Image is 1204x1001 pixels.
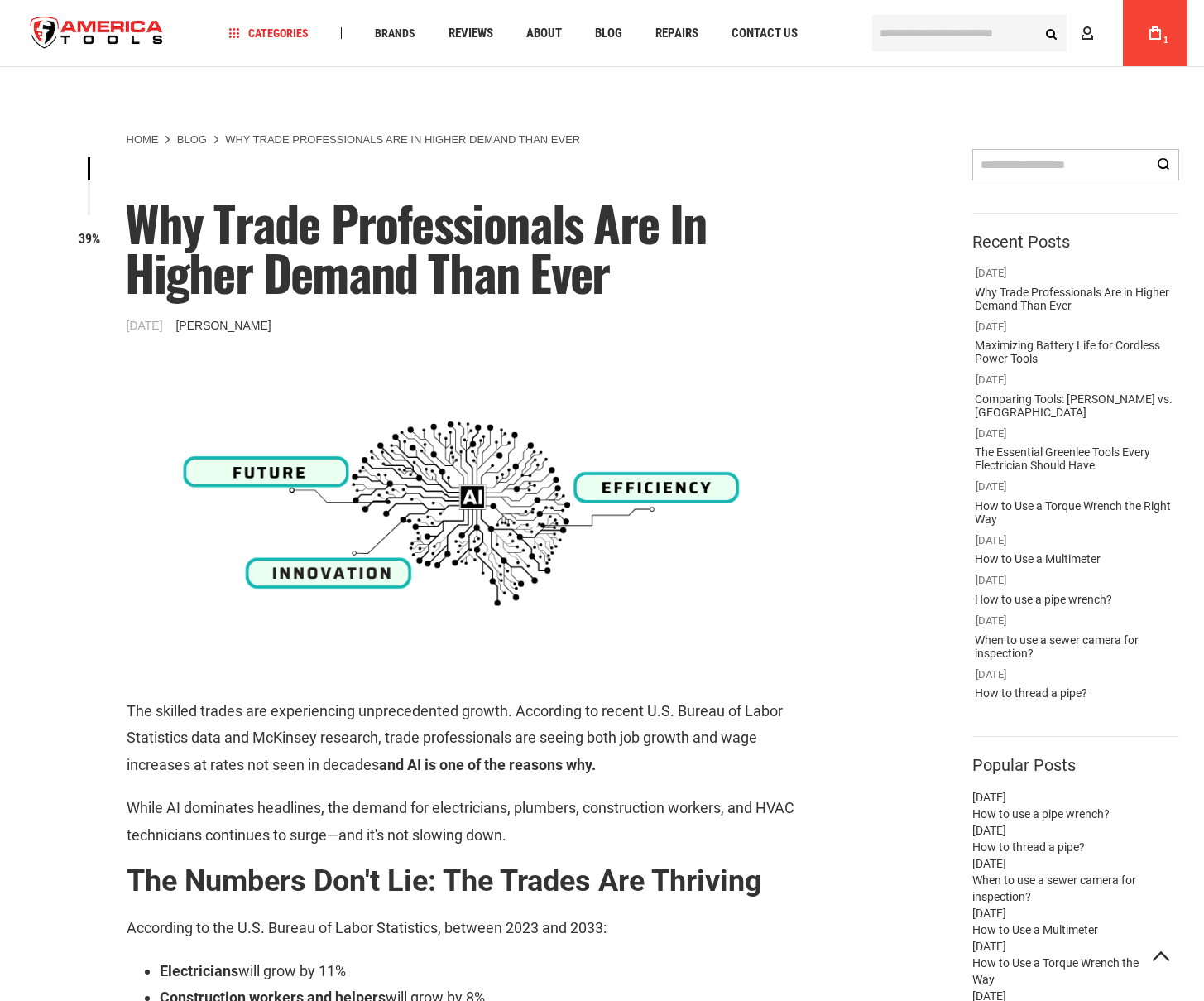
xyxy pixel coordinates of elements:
[519,22,569,45] a: About
[127,317,163,334] span: [DATE]
[976,614,1006,627] span: [DATE]
[976,668,1006,681] span: [DATE]
[968,495,1183,530] a: How to Use a Torque Wrench the Right Way
[225,133,580,146] strong: Why Trade Professionals Are in Higher Demand Than Ever
[972,923,1098,936] a: How to Use a Multimeter
[17,2,177,65] img: America Tools
[968,441,1183,476] a: The Essential Greenlee Tools Every Electrician Should Have
[441,22,501,45] a: Reviews
[17,2,177,65] a: store logo
[379,756,596,773] strong: and AI is one of the reasons why.
[976,373,1006,386] span: [DATE]
[588,22,630,45] a: Blog
[127,915,813,941] p: According to the U.S. Bureau of Labor Statistics, between 2023 and 2033:
[160,958,813,984] li: will grow by 11%
[972,755,1076,775] strong: Popular Posts
[968,334,1183,369] a: Maximizing Battery Life for Cordless Power Tools
[125,185,707,308] span: Why Trade Professionals Are in Higher Demand Than Ever
[976,480,1006,493] span: [DATE]
[968,589,1119,610] a: How to use a pipe wrench?
[972,840,1085,854] a: How to thread a pipe?
[127,132,159,147] a: Home
[449,27,493,40] span: Reviews
[968,282,1183,316] a: Why Trade Professionals Are in Higher Demand Than Ever
[69,232,110,247] h6: 39%
[972,791,1006,804] span: [DATE]
[972,807,1110,821] a: How to use a pipe wrench?
[1035,17,1067,49] button: Search
[976,267,1006,279] span: [DATE]
[972,956,1168,986] a: How to Use a Torque Wrench the Right Way
[972,873,1136,903] a: When to use a sewer camera for inspection?
[968,548,1107,570] a: How to Use a Multimeter
[1163,36,1168,45] span: 1
[972,232,1070,252] strong: Recent Posts
[968,388,1183,423] a: Comparing Tools: [PERSON_NAME] vs. [GEOGRAPHIC_DATA]
[526,27,562,40] span: About
[655,27,698,40] span: Repairs
[732,27,798,40] span: Contact Us
[595,27,622,40] span: Blog
[972,857,1006,870] span: [DATE]
[724,22,805,45] a: Contact Us
[367,22,423,45] a: Brands
[229,27,309,39] span: Categories
[976,427,1006,440] span: [DATE]
[160,962,238,979] strong: Electricians
[976,534,1006,546] span: [DATE]
[222,22,316,45] a: Categories
[976,574,1006,586] span: [DATE]
[648,22,706,45] a: Repairs
[127,698,813,778] p: The skilled trades are experiencing unprecedented growth. According to recent U.S. Bureau of Labo...
[177,132,207,147] a: Blog
[976,320,1006,333] span: [DATE]
[375,27,415,39] span: Brands
[968,629,1183,664] a: When to use a sewer camera for inspection?
[972,940,1006,953] span: [DATE]
[127,865,813,898] h2: The Numbers Don't Lie: The Trades Are Thriving
[968,682,1094,704] a: How to thread a pipe?
[127,795,813,849] p: While AI dominates headlines, the demand for electricians, plumbers, construction workers, and HV...
[972,907,1006,920] span: [DATE]
[972,824,1006,837] span: [DATE]
[172,317,274,334] a: [PERSON_NAME]
[17,363,923,665] img: Why Trade Professionals Are in Higher Demand Than Ever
